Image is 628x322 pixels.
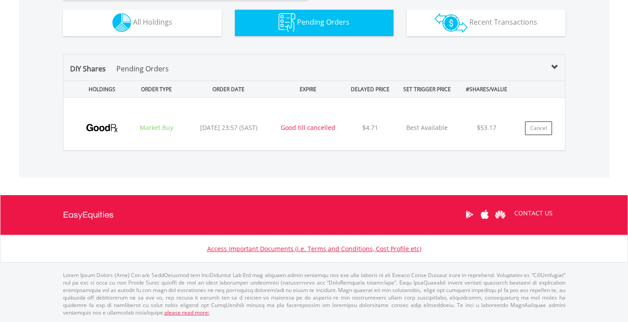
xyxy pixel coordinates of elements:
button: Recent Transactions [407,10,565,36]
div: EXPIRE [275,81,341,97]
button: Cancel [525,121,552,135]
span: All Holdings [133,17,172,27]
img: transactions-zar-wht.png [435,13,468,33]
button: Pending Orders [235,10,394,36]
div: SET TRIGGER PRICE [399,81,454,97]
a: please read more: [164,309,209,316]
div: Good till cancelled [275,123,341,132]
p: Pending Orders [116,63,169,74]
span: Pending Orders [297,17,349,27]
a: EasyEquities [63,195,114,235]
span: $4.71 [362,123,378,132]
a: Google Play [462,201,477,228]
img: pending_instructions-wht.png [279,13,295,32]
div: ORDER DATE [183,81,274,97]
span: $53.17 [477,123,496,132]
div: HOLDINGS [70,81,130,97]
a: Huawei [493,201,508,228]
a: CONTACT US [508,201,559,226]
img: holdings-wht.png [112,13,131,32]
div: Market Buy [132,123,182,132]
span: Recent Transactions [469,17,537,27]
a: Apple [477,201,493,228]
a: Access Important Documents (i.e. Terms and Conditions, Cost Profile etc) [207,244,421,253]
p: Lorem Ipsum Dolors (Ame) Con a/e SeddOeiusmod tem InciDiduntut Lab Etd mag aliquaen admin veniamq... [63,271,565,317]
p: Best Available [399,123,454,132]
button: All Holdings [63,10,222,36]
span: DIY Shares [70,64,106,74]
div: ORDER TYPE [132,81,182,97]
div: [DATE] 23:57 (SAST) [183,123,274,132]
div: DELAYED PRICE [342,81,398,97]
div: #SHARES/VALUE [456,81,517,97]
img: EQU.US.GDRX.png [74,109,130,148]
